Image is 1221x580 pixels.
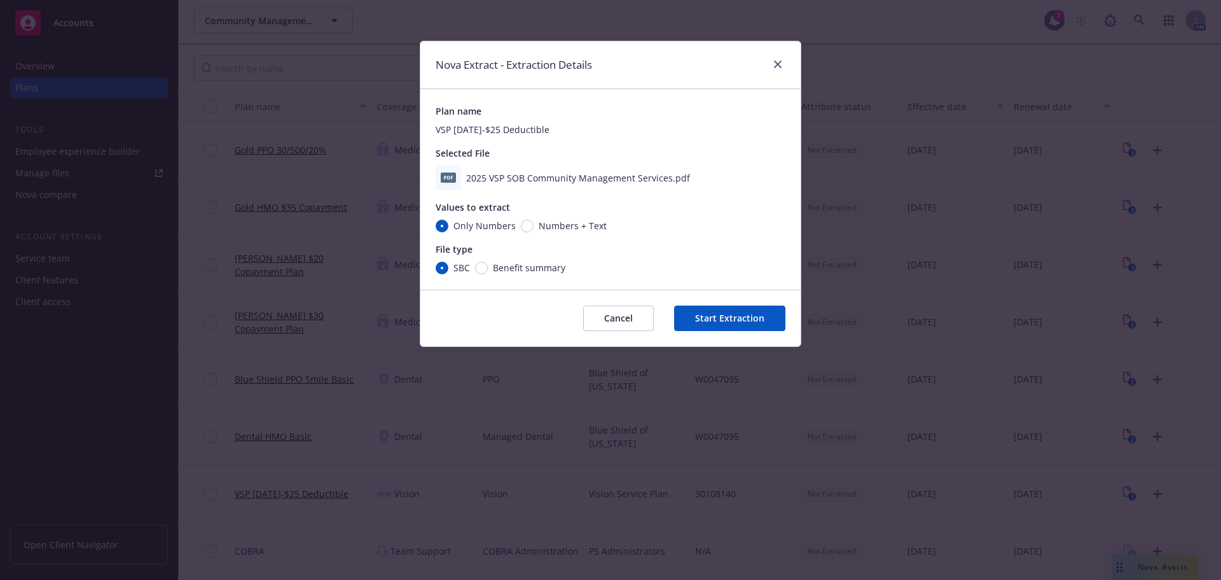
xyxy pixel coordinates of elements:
button: Start Extraction [674,306,785,331]
h1: Nova Extract - Extraction Details [436,57,592,73]
span: Numbers + Text [539,219,607,232]
input: Benefit summary [475,262,488,274]
span: Values to extract [436,201,510,213]
input: SBC [436,262,448,274]
a: close [770,57,785,72]
input: Numbers + Text [521,220,534,232]
span: SBC [453,261,470,274]
input: Only Numbers [436,220,448,232]
div: VSP [DATE]-$25 Deductible [436,123,785,136]
span: Only Numbers [453,219,516,232]
div: Selected File [436,146,785,160]
span: 2025 VSP SOB Community Management Services.pdf [466,171,690,185]
button: Cancel [583,306,654,331]
span: File type [436,243,473,255]
span: Benefit summary [493,261,565,274]
div: Plan name [436,104,785,118]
